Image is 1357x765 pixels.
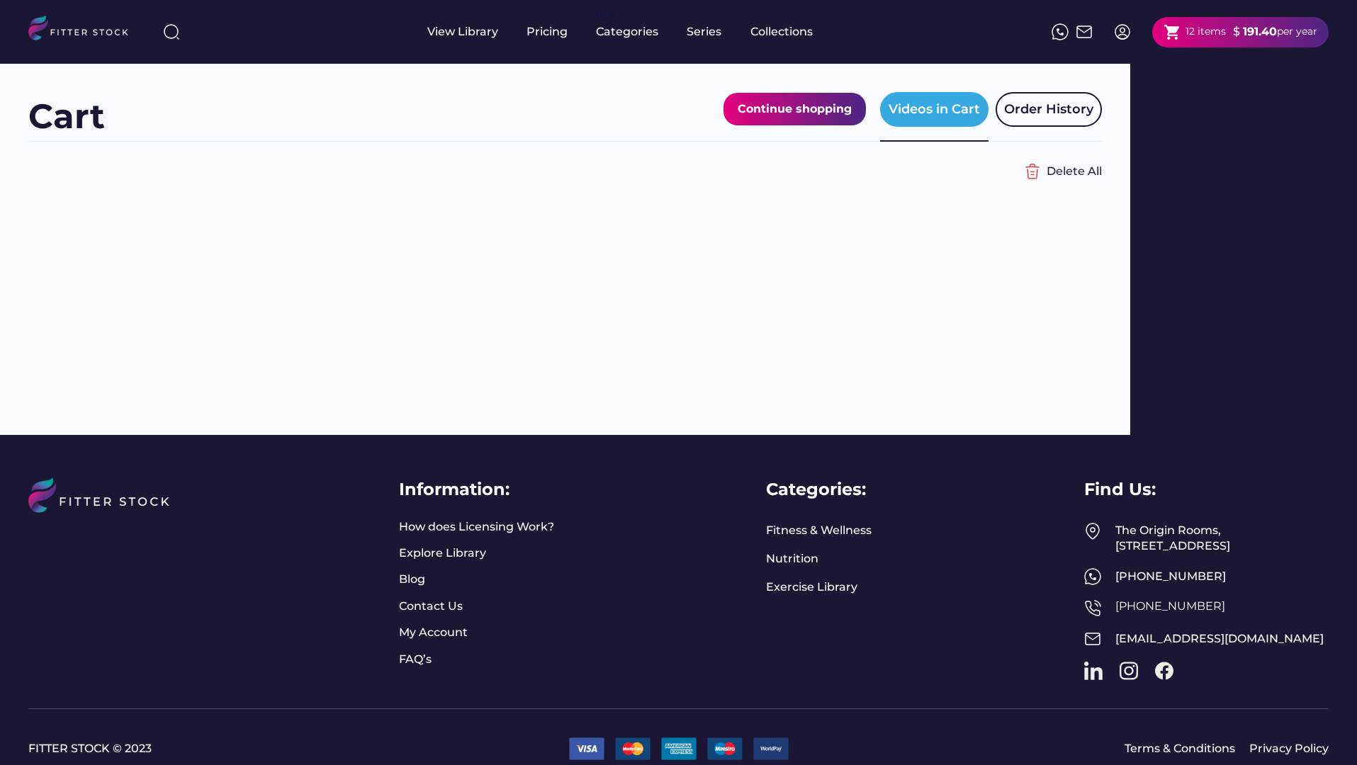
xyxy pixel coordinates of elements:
img: Frame%2051.svg [1076,23,1093,40]
img: meteor-icons_whatsapp%20%281%29.svg [1084,568,1101,585]
div: fvck [596,7,614,21]
a: How does Licensing Work? [399,519,554,535]
div: Categories [596,24,658,40]
div: Videos in Cart [889,101,980,118]
a: Explore Library [399,545,486,561]
div: Order History [1004,101,1093,118]
img: LOGO%20%281%29.svg [28,477,186,548]
img: Frame%2051.svg [1084,630,1101,647]
div: Continue shopping [738,100,852,118]
img: Group%201000002356%20%282%29.svg [1018,157,1047,186]
a: [PHONE_NUMBER] [1115,599,1225,613]
div: The Origin Rooms, [STREET_ADDRESS] [1115,523,1329,555]
a: FITTER STOCK © 2023 [28,741,558,756]
strong: 191.40 [1243,25,1277,38]
div: Pricing [527,24,568,40]
div: Collections [750,24,813,40]
a: Terms & Conditions [1125,741,1235,756]
div: 12 items [1186,25,1226,39]
a: Exercise Library [766,579,857,595]
a: My Account [399,625,468,640]
a: [EMAIL_ADDRESS][DOMAIN_NAME] [1115,632,1324,645]
img: 9.png [753,737,789,759]
a: FAQ’s [399,652,434,667]
div: Information: [399,477,509,501]
img: meteor-icons_whatsapp%20%281%29.svg [1052,23,1069,40]
div: Categories: [766,477,866,501]
a: Blog [399,572,434,587]
img: profile-circle.svg [1114,23,1131,40]
img: 1.png [569,737,604,759]
div: Delete All [1047,164,1102,179]
div: per year [1277,25,1317,39]
img: 22.png [661,737,697,759]
div: [PHONE_NUMBER] [1115,569,1329,584]
div: Cart [28,93,105,140]
div: $ [1233,24,1240,40]
div: View Library [427,24,498,40]
img: LOGO.svg [28,16,140,45]
a: Contact Us [399,599,463,614]
button: shopping_cart [1164,23,1181,41]
div: Series [687,24,722,40]
div: Find Us: [1084,477,1156,501]
img: 2.png [615,737,651,759]
a: Privacy Policy [1249,741,1329,756]
img: 3.png [707,737,743,759]
a: Fitness & Wellness [766,523,872,538]
a: Nutrition [766,551,818,567]
img: Frame%2049.svg [1084,523,1101,540]
img: Frame%2050.svg [1084,599,1101,616]
img: search-normal%203.svg [163,23,180,40]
